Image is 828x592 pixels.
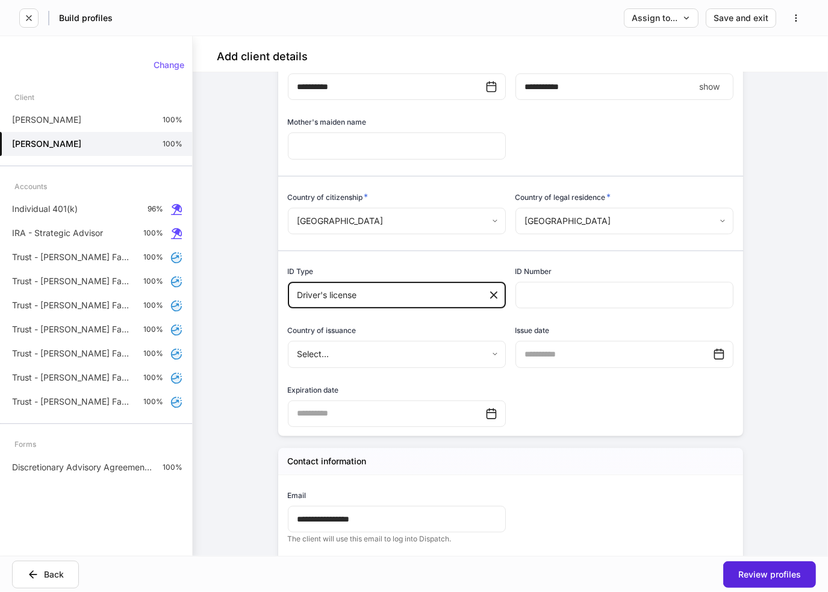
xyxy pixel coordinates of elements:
[143,228,163,238] p: 100%
[143,349,163,358] p: 100%
[288,266,314,277] h6: ID Type
[12,396,134,408] p: Trust - [PERSON_NAME] Family Trust - Strategic Advisor
[154,61,184,69] div: Change
[12,299,134,311] p: Trust - [PERSON_NAME] Family Trust - Brokerage - 3
[143,325,163,334] p: 100%
[143,373,163,382] p: 100%
[738,570,801,579] div: Review profiles
[12,347,134,360] p: Trust - [PERSON_NAME] Family Trust - Opportunistic Equity Income
[288,384,339,396] h6: Expiration date
[288,282,487,308] div: Driver's license
[515,325,550,336] h6: Issue date
[12,461,153,473] p: Discretionary Advisory Agreement: Client Wrap Fee
[288,208,505,234] div: [GEOGRAPHIC_DATA]
[143,397,163,407] p: 100%
[27,569,64,581] div: Back
[624,8,699,28] button: Assign to...
[632,14,691,22] div: Assign to...
[12,323,134,335] p: Trust - [PERSON_NAME] Family Trust - Dividend Ruler
[148,204,163,214] p: 96%
[163,463,182,472] p: 100%
[163,115,182,125] p: 100%
[515,266,552,277] h6: ID Number
[143,276,163,286] p: 100%
[723,561,816,588] button: Review profiles
[288,116,367,128] h6: Mother's maiden name
[12,203,78,215] p: Individual 401(k)
[700,81,720,93] p: show
[12,372,134,384] p: Trust - [PERSON_NAME] Family Trust - QGARP
[288,191,369,203] h6: Country of citizenship
[14,434,36,455] div: Forms
[163,139,182,149] p: 100%
[12,138,81,150] h5: [PERSON_NAME]
[706,8,776,28] button: Save and exit
[12,114,81,126] p: [PERSON_NAME]
[12,251,134,263] p: Trust - [PERSON_NAME] Family Trust - Brokerage - 1
[146,55,192,75] button: Change
[14,87,34,108] div: Client
[12,227,103,239] p: IRA - Strategic Advisor
[12,561,79,588] button: Back
[143,301,163,310] p: 100%
[14,176,47,197] div: Accounts
[288,455,367,467] h5: Contact information
[515,208,733,234] div: [GEOGRAPHIC_DATA]
[714,14,768,22] div: Save and exit
[59,12,113,24] h5: Build profiles
[288,341,505,367] div: Select...
[12,275,134,287] p: Trust - [PERSON_NAME] Family Trust - Brokerage - 2
[288,534,506,544] p: The client will use this email to log into Dispatch.
[288,325,356,336] h6: Country of issuance
[515,191,611,203] h6: Country of legal residence
[217,49,308,64] h4: Add client details
[288,490,307,501] h6: Email
[143,252,163,262] p: 100%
